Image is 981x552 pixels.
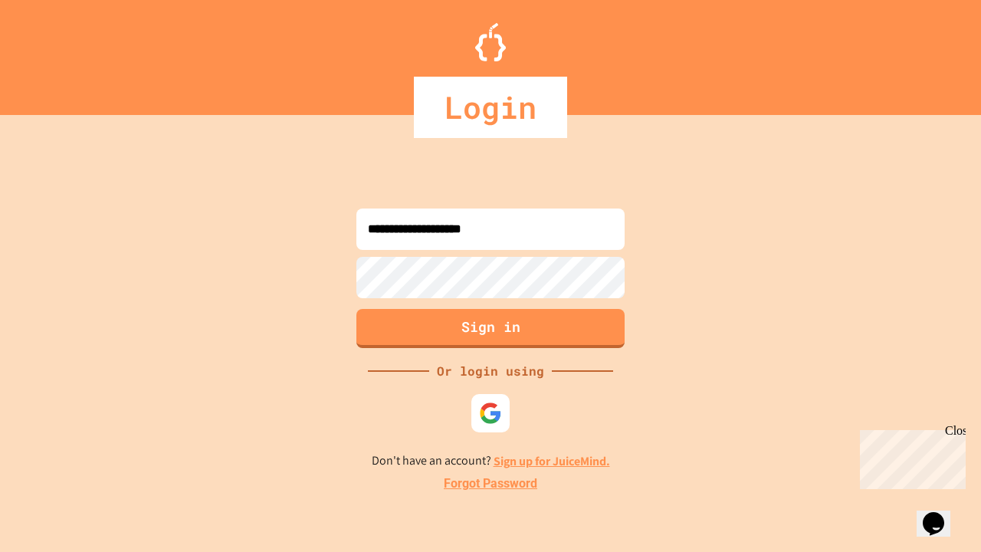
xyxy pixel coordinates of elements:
a: Forgot Password [444,475,537,493]
a: Sign up for JuiceMind. [494,453,610,469]
div: Chat with us now!Close [6,6,106,97]
div: Login [414,77,567,138]
p: Don't have an account? [372,452,610,471]
img: Logo.svg [475,23,506,61]
button: Sign in [356,309,625,348]
div: Or login using [429,362,552,380]
img: google-icon.svg [479,402,502,425]
iframe: chat widget [917,491,966,537]
iframe: chat widget [854,424,966,489]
